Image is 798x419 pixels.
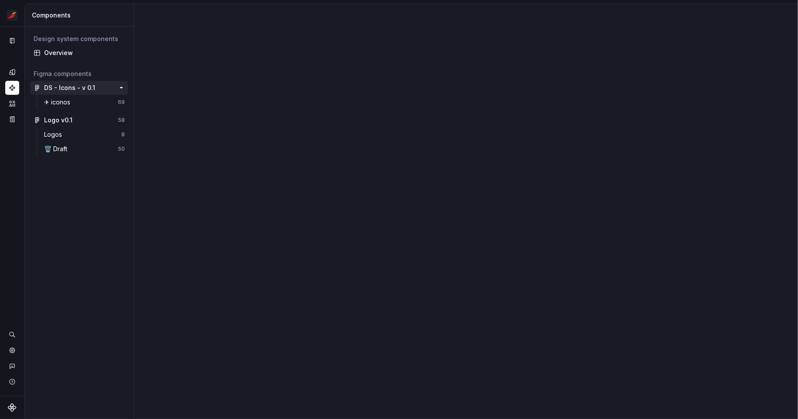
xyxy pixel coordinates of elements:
div: ✈︎ iconos [44,98,74,107]
a: Components [5,81,19,95]
a: Logo v0.158 [30,113,128,127]
a: Documentation [5,34,19,48]
a: Design tokens [5,65,19,79]
img: 55604660-494d-44a9-beb2-692398e9940a.png [7,10,17,21]
div: Logo v0.1 [44,116,72,125]
a: ✈︎ iconos69 [41,95,128,109]
a: Settings [5,343,19,357]
a: Logos8 [41,128,128,142]
a: DS - Icons - v 0.1 [30,81,128,95]
div: Design system components [34,35,125,43]
button: Contact support [5,359,19,373]
a: Storybook stories [5,112,19,126]
div: Components [32,11,130,20]
div: Logos [44,130,65,139]
div: 58 [118,117,125,124]
div: 🗑️ Draft [44,145,71,153]
div: 50 [118,145,125,152]
div: 69 [118,99,125,106]
div: 8 [121,131,125,138]
div: Figma components [34,69,125,78]
div: DS - Icons - v 0.1 [44,83,95,92]
a: 🗑️ Draft50 [41,142,128,156]
a: Assets [5,97,19,111]
button: Search ⌘K [5,328,19,342]
div: Overview [44,48,125,57]
svg: Supernova Logo [8,403,17,412]
a: Overview [30,46,128,60]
